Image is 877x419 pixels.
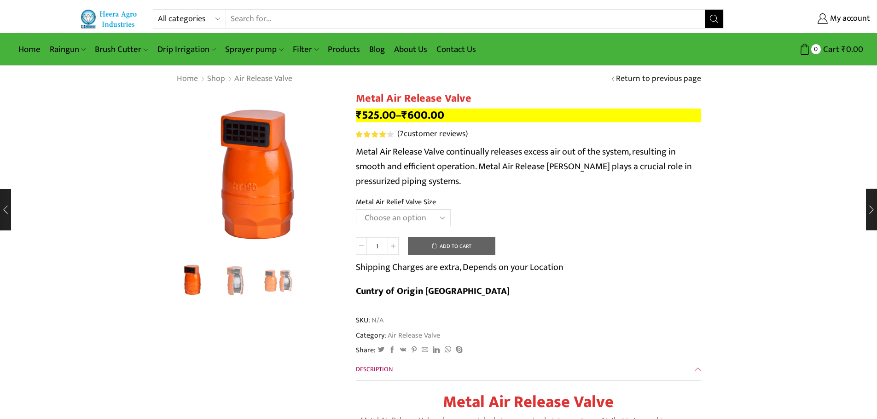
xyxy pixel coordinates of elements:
[356,330,440,341] span: Category:
[176,73,293,85] nav: Breadcrumb
[356,283,510,299] b: Cuntry of Origin [GEOGRAPHIC_DATA]
[616,73,701,85] a: Return to previous page
[389,39,432,60] a: About Us
[90,39,152,60] a: Brush Cutter
[356,92,701,105] h1: Metal Air Release Valve
[408,237,495,255] button: Add to cart
[216,262,255,300] a: 2
[370,315,383,326] span: N/A
[432,39,481,60] a: Contact Us
[174,262,212,299] li: 1 / 3
[259,262,297,299] li: 3 / 3
[733,41,863,58] a: 0 Cart ₹0.00
[323,39,365,60] a: Products
[738,11,870,27] a: My account
[401,106,444,125] bdi: 600.00
[821,43,839,56] span: Cart
[401,106,407,125] span: ₹
[45,39,90,60] a: Raingun
[221,39,288,60] a: Sprayer pump
[356,364,393,374] span: Description
[811,44,821,54] span: 0
[176,73,198,85] a: Home
[14,39,45,60] a: Home
[356,260,563,275] p: Shipping Charges are extra, Depends on your Location
[356,197,436,207] label: Metal Air Relief Valve Size
[367,237,388,255] input: Product quantity
[356,358,701,380] a: Description
[356,315,701,326] span: SKU:
[153,39,221,60] a: Drip Irrigation
[356,131,387,138] span: Rated out of 5 based on customer ratings
[397,128,468,140] a: (7customer reviews)
[386,329,440,341] a: Air Release Valve
[176,92,342,258] img: Metal Air Release Valve
[705,10,723,28] button: Search button
[443,388,614,416] strong: Metal Air Release Valve
[356,345,376,356] span: Share:
[828,13,870,25] span: My account
[842,42,846,57] span: ₹
[176,92,342,258] div: 1 / 3
[356,109,701,122] p: –
[207,73,226,85] a: Shop
[259,262,297,300] a: 3
[356,106,396,125] bdi: 525.00
[842,42,863,57] bdi: 0.00
[226,10,705,28] input: Search for...
[356,106,362,125] span: ₹
[365,39,389,60] a: Blog
[288,39,323,60] a: Filter
[216,262,255,299] li: 2 / 3
[234,73,293,85] a: Air Release Valve
[356,131,393,138] div: Rated 4.14 out of 5
[356,131,395,138] span: 7
[400,127,404,141] span: 7
[174,261,212,299] img: Metal Air Release Valve
[356,144,701,189] p: Metal Air Release Valve continually releases excess air out of the system, resulting in smooth an...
